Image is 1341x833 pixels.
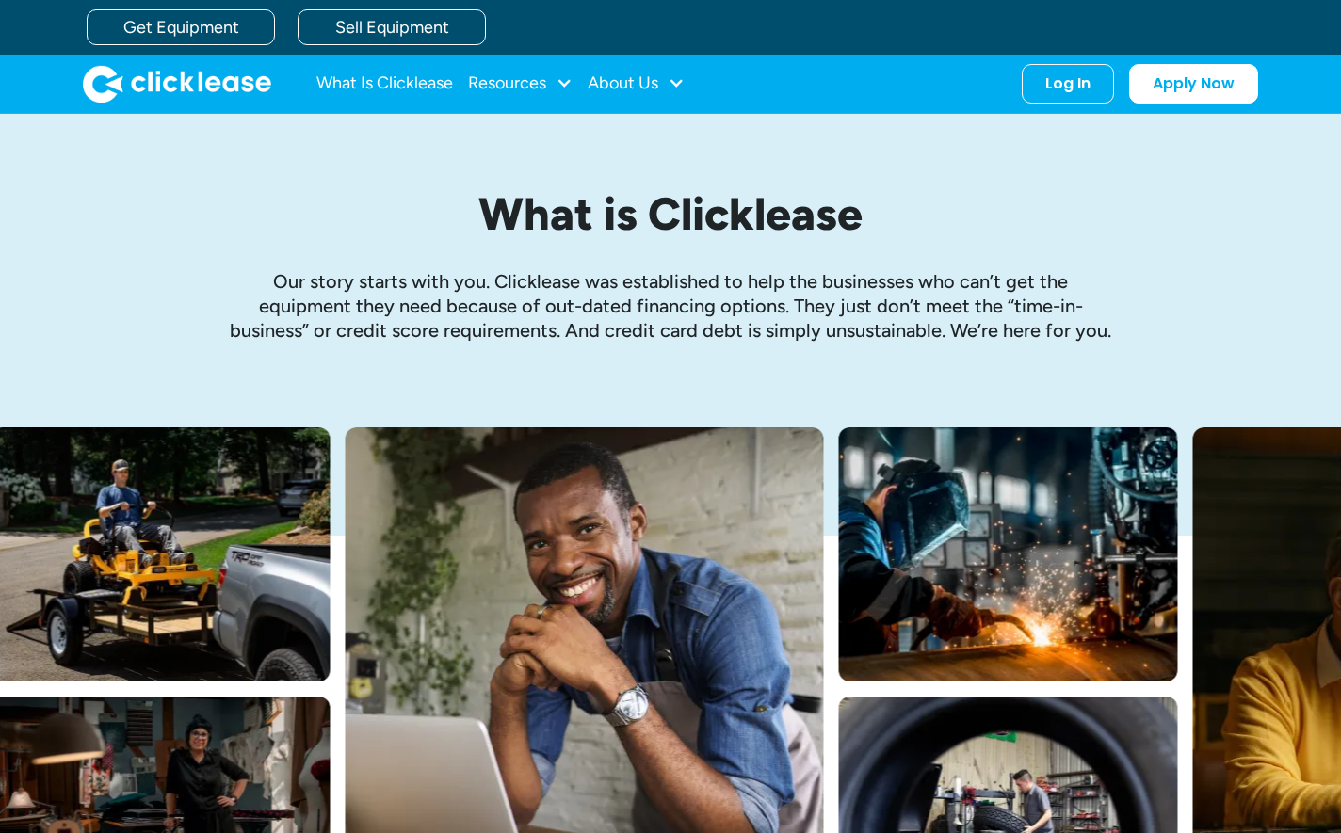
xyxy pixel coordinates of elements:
div: Log In [1045,74,1091,93]
p: Our story starts with you. Clicklease was established to help the businesses who can’t get the eq... [228,269,1113,343]
a: Sell Equipment [298,9,486,45]
img: A welder in a large mask working on a large pipe [838,427,1177,681]
h1: What is Clicklease [228,189,1113,239]
a: home [83,65,271,103]
img: Clicklease logo [83,65,271,103]
div: Resources [468,65,573,103]
a: Get Equipment [87,9,275,45]
a: Apply Now [1129,64,1258,104]
div: About Us [588,65,685,103]
a: What Is Clicklease [316,65,453,103]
